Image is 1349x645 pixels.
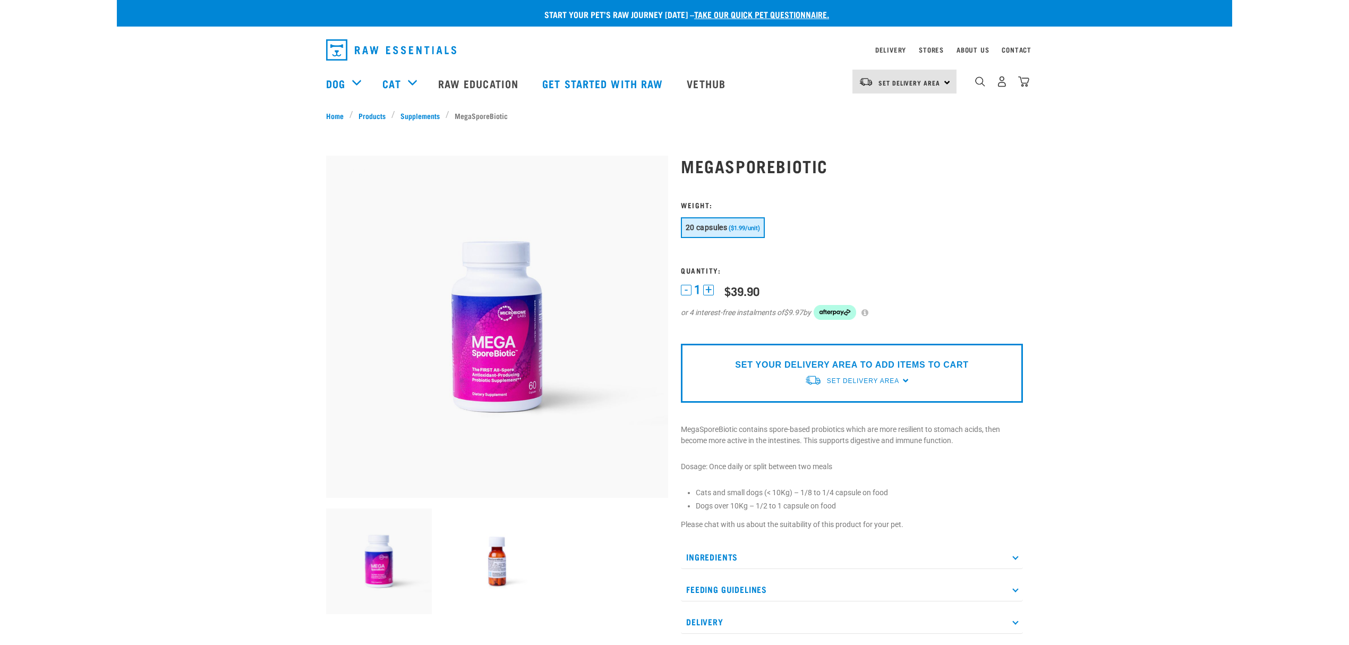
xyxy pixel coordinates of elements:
[326,110,1023,121] nav: breadcrumbs
[919,48,944,52] a: Stores
[117,62,1232,105] nav: dropdown navigation
[125,8,1240,21] p: Start your pet’s raw journey [DATE] –
[735,359,968,371] p: SET YOUR DELIVERY AREA TO ADD ITEMS TO CART
[975,77,985,87] img: home-icon-1@2x.png
[445,508,550,614] img: Raw Essentials Mega Spore Biotic Pet Probiotic
[878,81,940,84] span: Set Delivery Area
[681,217,765,238] button: 20 capsules ($1.99/unit)
[703,285,714,295] button: +
[681,285,691,295] button: -
[694,284,701,295] span: 1
[681,305,1023,320] div: or 4 interest-free instalments of by
[681,578,1023,601] p: Feeding Guidelines
[681,545,1023,569] p: Ingredients
[681,266,1023,274] h3: Quantity:
[326,39,456,61] img: Raw Essentials Logo
[1018,76,1029,87] img: home-icon@2x.png
[957,48,989,52] a: About Us
[996,76,1008,87] img: user.png
[532,62,676,105] a: Get started with Raw
[326,508,432,614] img: Raw Essentials Mega Spore Biotic Probiotic For Dogs
[326,75,345,91] a: Dog
[875,48,906,52] a: Delivery
[428,62,532,105] a: Raw Education
[318,35,1031,65] nav: dropdown navigation
[681,610,1023,634] p: Delivery
[681,519,1023,530] p: Please chat with us about the suitability of this product for your pet.
[681,424,1023,446] p: MegaSporeBiotic contains spore-based probiotics which are more resilient to stomach acids, then b...
[326,110,349,121] a: Home
[353,110,391,121] a: Products
[395,110,446,121] a: Supplements
[382,75,400,91] a: Cat
[694,12,829,16] a: take our quick pet questionnaire.
[681,156,1023,175] h1: MegaSporeBiotic
[827,377,899,385] span: Set Delivery Area
[724,284,759,298] div: $39.90
[814,305,856,320] img: Afterpay
[676,62,739,105] a: Vethub
[681,461,1023,472] p: Dosage: Once daily or split between two meals
[1002,48,1031,52] a: Contact
[784,307,803,318] span: $9.97
[696,487,1023,498] li: Cats and small dogs (< 10Kg) – 1/8 to 1/4 capsule on food
[696,500,1023,512] li: Dogs over 10Kg – 1/2 to 1 capsule on food
[326,156,668,498] img: Raw Essentials Mega Spore Biotic Probiotic For Dogs
[859,77,873,87] img: van-moving.png
[805,375,822,386] img: van-moving.png
[729,225,760,232] span: ($1.99/unit)
[686,223,727,232] span: 20 capsules
[681,201,1023,209] h3: Weight:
